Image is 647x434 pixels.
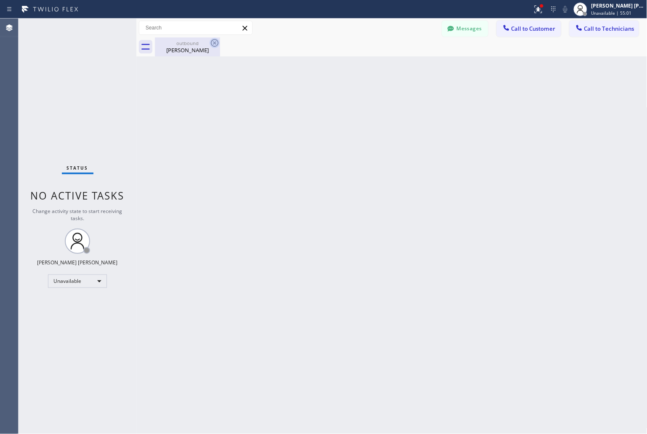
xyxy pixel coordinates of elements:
button: Messages [442,21,488,37]
span: Status [67,165,88,171]
div: [PERSON_NAME] [PERSON_NAME] [37,259,118,266]
span: Unavailable | 55:01 [591,10,632,16]
span: Call to Customer [511,25,556,32]
div: [PERSON_NAME] [156,46,219,54]
div: Micheal Hung [156,37,219,56]
div: [PERSON_NAME] [PERSON_NAME] [591,2,644,9]
button: Call to Customer [497,21,561,37]
span: Call to Technicians [584,25,634,32]
button: Mute [559,3,571,15]
div: outbound [156,40,219,46]
span: No active tasks [31,189,125,202]
button: Call to Technicians [570,21,639,37]
input: Search [139,21,252,35]
span: Change activity state to start receiving tasks. [33,208,122,222]
div: Unavailable [48,274,107,288]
